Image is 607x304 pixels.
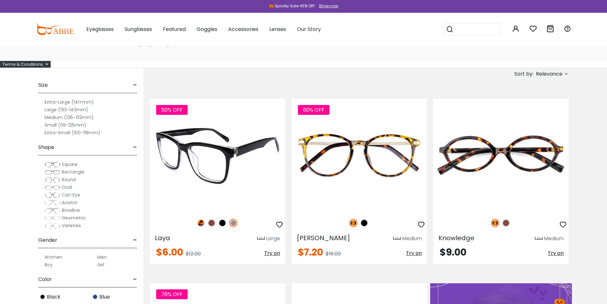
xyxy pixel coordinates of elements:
span: $6.00 [156,245,183,259]
label: Medium (126-132mm) [45,114,94,121]
img: Browline.png [45,207,61,214]
img: Aviator.png [45,200,61,206]
span: - [133,233,137,248]
span: - [133,272,137,287]
img: Rectangle.png [45,169,61,175]
img: Brown [207,219,216,227]
span: [PERSON_NAME] [297,234,350,242]
span: Cat-Eye [62,192,80,198]
button: Subscribe [335,33,375,49]
label: Men [97,253,107,261]
label: Girl [97,261,104,269]
img: Square.png [45,161,61,168]
span: Blue [99,293,110,301]
span: $9.00 [440,245,466,259]
span: Browline [62,207,80,213]
span: Aviator [62,199,77,206]
img: size ruler [393,236,401,241]
label: Large (133-140mm) [45,106,88,114]
span: Shape [38,140,54,155]
span: Try on [264,249,280,257]
img: Brown [502,219,510,227]
img: Cat-Eye.png [45,192,61,198]
label: Women [45,253,62,261]
button: Try on [264,248,280,259]
img: Tortoise Callie - Combination ,Universal Bridge Fit [292,99,427,212]
img: notification icon [232,8,257,33]
span: - [133,78,137,93]
label: Boy [45,261,53,269]
button: Later [302,33,331,49]
span: Oval [62,184,72,190]
img: Geometric.png [45,215,61,221]
label: Extra-Small (100-118mm) [45,129,100,137]
span: Color [38,272,52,287]
span: Round [62,176,76,183]
span: $7.20 [298,245,323,259]
span: Try on [406,249,422,257]
img: Black [40,294,46,300]
span: 50% OFF [156,105,188,115]
label: Extra-Large (141+mm) [45,98,94,106]
span: Square [62,161,77,167]
span: Size [38,78,48,93]
span: 60% OFF [298,105,329,115]
img: size ruler [535,236,543,241]
img: Tortoise [349,219,358,227]
img: Gun Laya - Plastic ,Universal Bridge Fit [150,99,285,212]
span: Rectangle [62,169,84,175]
div: Medium [402,235,422,242]
img: Oval.png [45,184,61,191]
img: Gun [229,219,237,227]
span: 76% OFF [156,289,188,299]
span: Varieties [62,222,81,229]
div: Subscribe to our notifications for the latest news and updates. You can disable anytime. [257,8,376,22]
div: Large [266,235,280,242]
span: - [133,140,137,155]
img: Black [360,219,368,227]
label: Small (119-125mm) [45,121,86,129]
span: $12.00 [186,250,201,257]
img: Black [218,219,227,227]
span: Gender [38,233,57,248]
button: Try on [548,248,564,259]
span: Knowledge [438,234,474,242]
img: Tortoise [491,219,499,227]
span: Sort by: [514,70,533,78]
img: Leopard [197,219,205,227]
span: Geometric [62,215,86,221]
span: Relevance [536,68,562,80]
img: Tortoise Knowledge - Acetate ,Universal Bridge Fit [433,99,569,212]
span: Black [47,293,61,301]
img: Blue [92,294,98,300]
span: Try on [548,249,564,257]
span: Laya [155,234,170,242]
img: size ruler [257,236,265,241]
img: Round.png [45,177,61,183]
img: Varieties.png [45,223,61,229]
div: Medium [544,235,564,242]
span: $18.00 [326,250,341,257]
button: Try on [406,248,422,259]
